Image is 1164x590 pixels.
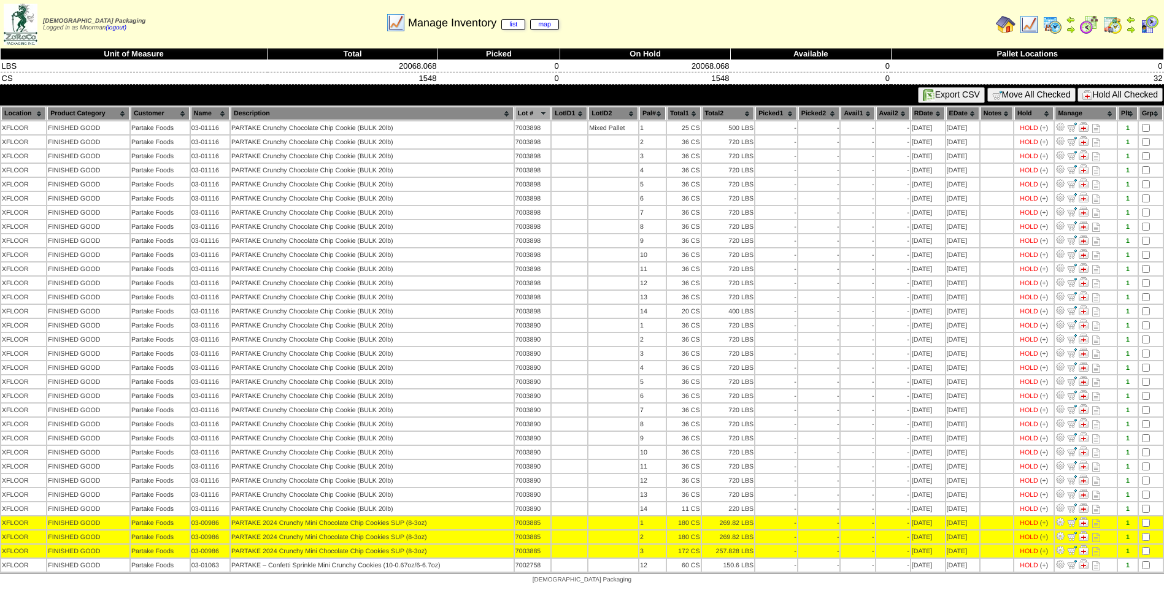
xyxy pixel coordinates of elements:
img: Adjust [1055,489,1065,499]
div: 1 [1119,167,1137,174]
a: (logout) [106,25,126,31]
td: PARTAKE Crunchy Chocolate Chip Cookie (BULK 20lb) [231,192,514,205]
img: Adjust [1055,517,1065,527]
td: - [798,121,840,134]
img: calendarprod.gif [1043,15,1062,34]
td: [DATE] [911,150,945,163]
td: 7003898 [515,136,551,148]
td: 36 CS [667,164,701,177]
td: PARTAKE Crunchy Chocolate Chip Cookie (BULK 20lb) [231,136,514,148]
td: 25 CS [667,121,701,134]
td: 36 CS [667,150,701,163]
span: Manage Inventory [408,17,559,29]
img: Move [1067,376,1077,386]
td: 03-01116 [191,150,229,163]
th: Location [1,107,46,120]
div: (+) [1040,125,1048,132]
td: - [876,136,910,148]
img: Manage Hold [1079,221,1089,231]
td: Mixed Pallet [588,121,638,134]
td: 0 [437,72,560,85]
td: - [798,150,840,163]
td: 1 [639,121,666,134]
img: Move [1067,277,1077,287]
button: Export CSV [918,87,985,103]
td: 500 LBS [702,121,755,134]
img: Adjust [1055,291,1065,301]
img: Adjust [1055,122,1065,132]
td: 720 LBS [702,150,755,163]
th: Picked1 [755,107,797,120]
img: Move [1067,348,1077,358]
img: Move [1067,235,1077,245]
img: zoroco-logo-small.webp [4,4,37,45]
img: Adjust [1055,263,1065,273]
img: Adjust [1055,390,1065,400]
img: Manage Hold [1079,207,1089,216]
img: Adjust [1055,531,1065,541]
td: Partake Foods [131,192,190,205]
td: - [798,206,840,219]
img: Move [1067,122,1077,132]
th: Lot # [515,107,551,120]
td: XFLOOR [1,206,46,219]
img: cart.gif [992,90,1002,100]
div: HOLD [1020,125,1038,132]
img: Adjust [1055,545,1065,555]
th: Total2 [702,107,755,120]
td: - [841,136,874,148]
th: Manage [1055,107,1117,120]
td: XFLOOR [1,164,46,177]
td: - [755,150,797,163]
td: - [798,164,840,177]
td: 03-01116 [191,164,229,177]
td: XFLOOR [1,220,46,233]
td: FINISHED GOOD [47,164,129,177]
td: [DATE] [911,164,945,177]
img: Manage Hold [1079,461,1089,470]
i: Note [1092,194,1100,204]
td: PARTAKE Crunchy Chocolate Chip Cookie (BULK 20lb) [231,206,514,219]
img: Manage Hold [1079,489,1089,499]
i: Note [1092,166,1100,175]
img: Adjust [1055,362,1065,372]
th: Hold [1014,107,1054,120]
img: Manage Hold [1079,249,1089,259]
td: 7003898 [515,206,551,219]
td: [DATE] [911,192,945,205]
th: Description [231,107,514,120]
th: Available [730,48,891,60]
img: Manage Hold [1079,531,1089,541]
img: arrowright.gif [1066,25,1076,34]
td: 0 [730,72,891,85]
td: 03-01116 [191,192,229,205]
img: Move [1067,517,1077,527]
td: 1548 [560,72,731,85]
img: Move [1067,193,1077,202]
img: Move [1067,432,1077,442]
td: 7003898 [515,150,551,163]
td: [DATE] [946,178,979,191]
td: [DATE] [911,136,945,148]
img: Move [1067,249,1077,259]
td: Partake Foods [131,136,190,148]
th: Total1 [667,107,701,120]
img: Move [1067,545,1077,555]
img: Move [1067,136,1077,146]
img: Adjust [1055,432,1065,442]
th: Pal# [639,107,666,120]
td: [DATE] [946,121,979,134]
span: Logged in as Mnorman [43,18,145,31]
td: 36 CS [667,206,701,219]
img: Move [1067,475,1077,485]
th: EDate [946,107,979,120]
div: 1 [1119,181,1137,188]
img: home.gif [996,15,1016,34]
img: arrowleft.gif [1126,15,1136,25]
td: Partake Foods [131,150,190,163]
th: RDate [911,107,945,120]
td: FINISHED GOOD [47,150,129,163]
td: 36 CS [667,192,701,205]
img: Manage Hold [1079,503,1089,513]
img: Adjust [1055,320,1065,329]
